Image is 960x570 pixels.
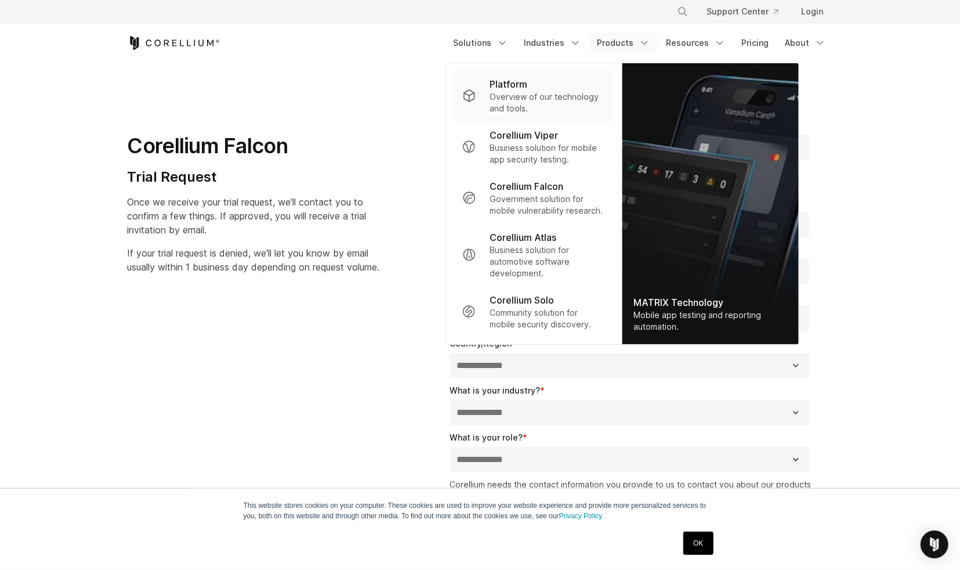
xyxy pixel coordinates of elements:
[517,33,588,53] a: Industries
[450,385,540,395] span: What is your industry?
[447,33,833,53] div: Navigation Menu
[633,309,787,333] div: Mobile app testing and reporting automation.
[735,33,776,53] a: Pricing
[622,63,798,344] img: Matrix_WebNav_1x
[452,172,614,223] a: Corellium Falcon Government solution for mobile vulnerability research.
[452,121,614,172] a: Corellium Viper Business solution for mobile app security testing.
[452,286,614,337] a: Corellium Solo Community solution for mobile security discovery.
[490,77,527,91] p: Platform
[633,295,787,309] div: MATRIX Technology
[450,478,814,527] p: Corellium needs the contact information you provide to us to contact you about our products and s...
[490,128,558,142] p: Corellium Viper
[490,293,554,307] p: Corellium Solo
[490,244,605,279] p: Business solution for automotive software development.
[660,33,733,53] a: Resources
[672,1,693,22] button: Search
[447,33,515,53] a: Solutions
[128,247,380,273] span: If your trial request is denied, we'll let you know by email usually within 1 business day depend...
[128,133,380,159] h1: Corellium Falcon
[490,91,605,114] p: Overview of our technology and tools.
[244,500,717,521] p: This website stores cookies on your computer. These cookies are used to improve your website expe...
[490,230,556,244] p: Corellium Atlas
[622,63,798,344] a: MATRIX Technology Mobile app testing and reporting automation.
[128,196,367,236] span: Once we receive your trial request, we'll contact you to confirm a few things. If approved, you w...
[490,179,563,193] p: Corellium Falcon
[663,1,833,22] div: Navigation Menu
[591,33,657,53] a: Products
[490,307,605,330] p: Community solution for mobile security discovery.
[128,36,220,50] a: Corellium Home
[128,168,380,186] h4: Trial Request
[921,531,948,558] div: Open Intercom Messenger
[559,512,604,520] a: Privacy Policy.
[698,1,788,22] a: Support Center
[490,193,605,217] p: Government solution for mobile vulnerability research.
[683,532,713,555] a: OK
[452,223,614,286] a: Corellium Atlas Business solution for automotive software development.
[778,33,833,53] a: About
[792,1,833,22] a: Login
[450,432,523,442] span: What is your role?
[452,70,614,121] a: Platform Overview of our technology and tools.
[490,142,605,165] p: Business solution for mobile app security testing.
